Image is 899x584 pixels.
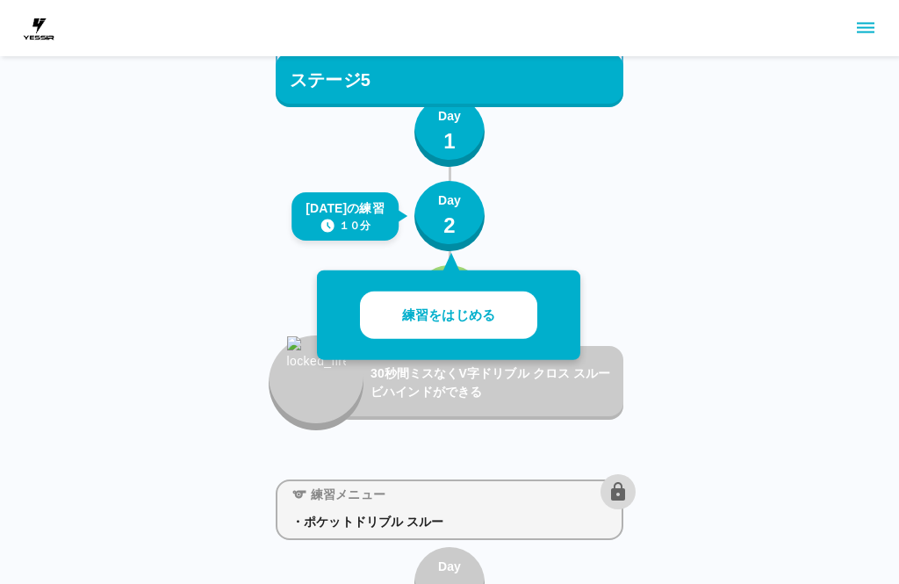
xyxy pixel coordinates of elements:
p: １０分 [339,218,370,234]
p: ・ポケットドリブル スルー [291,513,608,531]
p: 練習メニュー [311,486,385,504]
button: locked_fire_icon [269,335,363,430]
img: locked_fire_icon [287,336,346,408]
p: 30秒間ミスなくV字ドリブル クロス スルー ビハインドができる [370,364,616,401]
p: ステージ5 [290,67,370,93]
p: [DATE]の練習 [306,199,385,218]
button: Day2 [414,181,485,251]
p: Day [438,191,461,210]
p: 練習をはじめる [402,306,495,326]
p: Day [438,107,461,126]
button: Day1 [414,97,485,167]
button: 練習をはじめる [360,292,537,340]
p: Day [438,558,461,576]
p: 1 [443,126,456,157]
p: 2 [443,210,456,242]
img: dummy [21,11,56,46]
button: sidemenu [851,13,881,43]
